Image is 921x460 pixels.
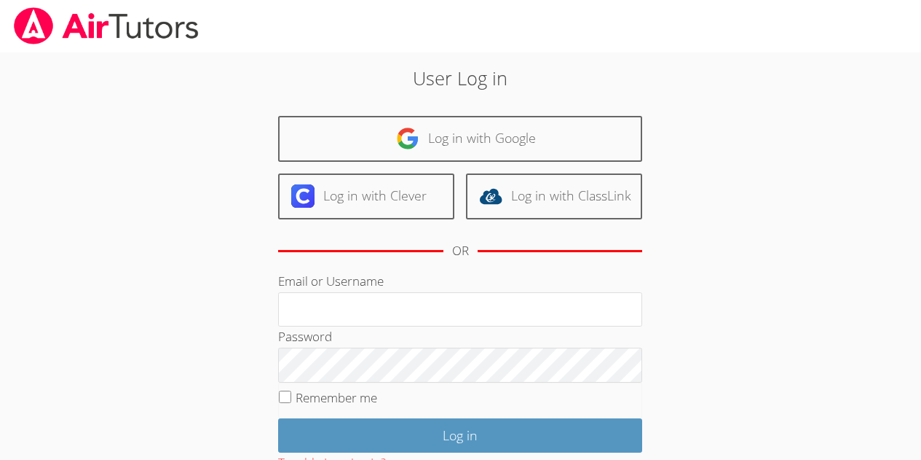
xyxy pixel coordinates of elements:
[452,241,469,262] div: OR
[466,174,642,219] a: Log in with ClassLink
[278,273,384,289] label: Email or Username
[212,64,709,92] h2: User Log in
[278,174,454,219] a: Log in with Clever
[296,389,377,406] label: Remember me
[291,184,315,208] img: clever-logo-6eab21bc6e7a338710f1a6ff85c0baf02591cd810cc4098c63d3a4b26e2feb20.svg
[278,116,642,162] a: Log in with Google
[479,184,502,208] img: classlink-logo-d6bb404cc1216ec64c9a2012d9dc4662098be43eaf13dc465df04b49fa7ab582.svg
[278,328,332,345] label: Password
[278,418,642,453] input: Log in
[12,7,200,44] img: airtutors_banner-c4298cdbf04f3fff15de1276eac7730deb9818008684d7c2e4769d2f7ddbe033.png
[396,127,419,150] img: google-logo-50288ca7cdecda66e5e0955fdab243c47b7ad437acaf1139b6f446037453330a.svg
